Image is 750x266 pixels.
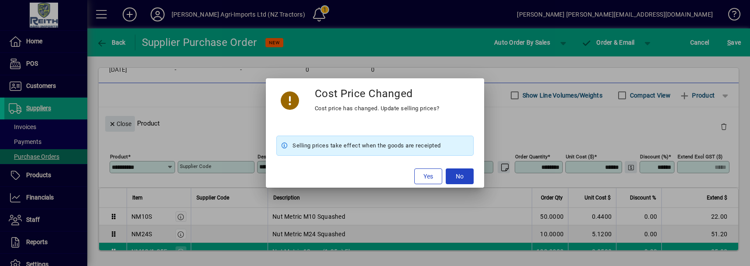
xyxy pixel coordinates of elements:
[315,87,413,100] h3: Cost Price Changed
[414,168,442,184] button: Yes
[315,103,440,114] div: Cost price has changed. Update selling prices?
[423,172,433,181] span: Yes
[446,168,474,184] button: No
[456,172,464,181] span: No
[292,140,441,151] span: Selling prices take effect when the goods are receipted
